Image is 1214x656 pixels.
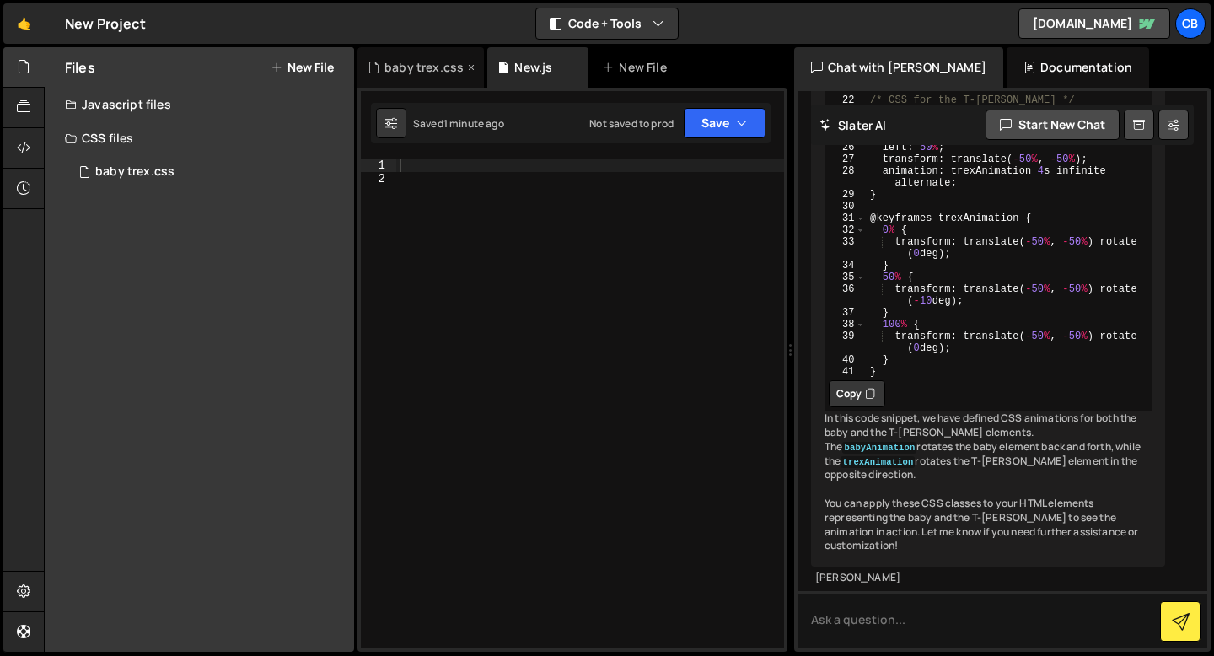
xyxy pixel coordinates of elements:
[1007,47,1149,88] div: Documentation
[65,155,354,189] div: 17332/48119.css
[829,380,885,407] button: Copy
[826,201,865,212] div: 30
[95,164,175,180] div: baby trex.css
[819,117,887,133] h2: Slater AI
[413,116,504,131] div: Saved
[986,110,1120,140] button: Start new chat
[842,442,916,454] code: babyAnimation
[45,88,354,121] div: Javascript files
[361,172,396,186] div: 2
[514,59,552,76] div: New.js
[826,94,865,106] div: 22
[826,283,865,307] div: 36
[65,58,95,77] h2: Files
[815,571,1161,585] div: [PERSON_NAME]
[384,59,464,76] div: baby trex.css
[794,47,1003,88] div: Chat with [PERSON_NAME]
[589,116,674,131] div: Not saved to prod
[826,212,865,224] div: 31
[536,8,678,39] button: Code + Tools
[826,354,865,366] div: 40
[841,456,915,468] code: trexAnimation
[3,3,45,44] a: 🤙
[1018,8,1170,39] a: [DOMAIN_NAME]
[271,61,334,74] button: New File
[826,189,865,201] div: 29
[65,13,146,34] div: New Project
[361,159,396,172] div: 1
[602,59,673,76] div: New File
[443,116,504,131] div: 1 minute ago
[1175,8,1206,39] a: CB
[826,165,865,189] div: 28
[826,153,865,165] div: 27
[826,307,865,319] div: 37
[826,319,865,331] div: 38
[826,224,865,236] div: 32
[826,236,865,260] div: 33
[826,331,865,354] div: 39
[826,142,865,153] div: 26
[45,121,354,155] div: CSS files
[826,260,865,272] div: 34
[684,108,765,138] button: Save
[826,366,865,378] div: 41
[826,272,865,283] div: 35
